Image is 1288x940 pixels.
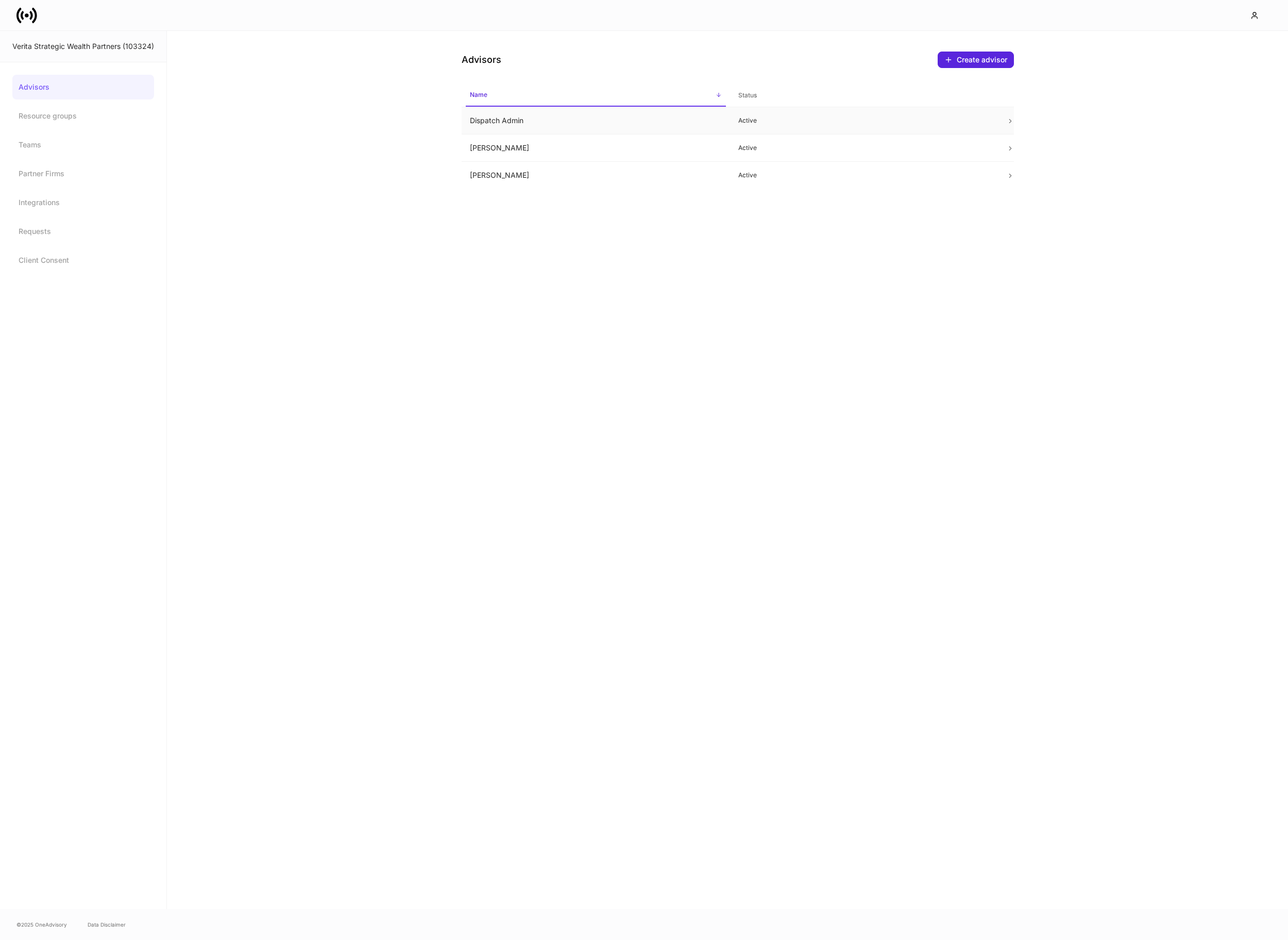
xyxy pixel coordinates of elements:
[12,104,154,128] a: Resource groups
[12,190,154,215] a: Integrations
[12,219,154,244] a: Requests
[462,107,730,135] td: Dispatch Admin
[470,90,487,99] h6: Name
[734,85,994,106] span: Status
[938,52,1014,68] button: Create advisor
[12,248,154,273] a: Client Consent
[12,161,154,186] a: Partner Firms
[738,90,757,100] h6: Status
[738,116,990,125] p: Active
[12,41,154,52] div: Verita Strategic Wealth Partners (103324)
[462,54,501,66] h4: Advisors
[466,85,726,107] span: Name
[462,162,730,189] td: [PERSON_NAME]
[944,56,1007,64] div: Create advisor
[738,171,990,179] p: Active
[462,135,730,162] td: [PERSON_NAME]
[12,75,154,99] a: Advisors
[88,920,126,929] a: Data Disclaimer
[738,144,990,152] p: Active
[16,920,67,929] span: © 2025 OneAdvisory
[12,132,154,157] a: Teams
